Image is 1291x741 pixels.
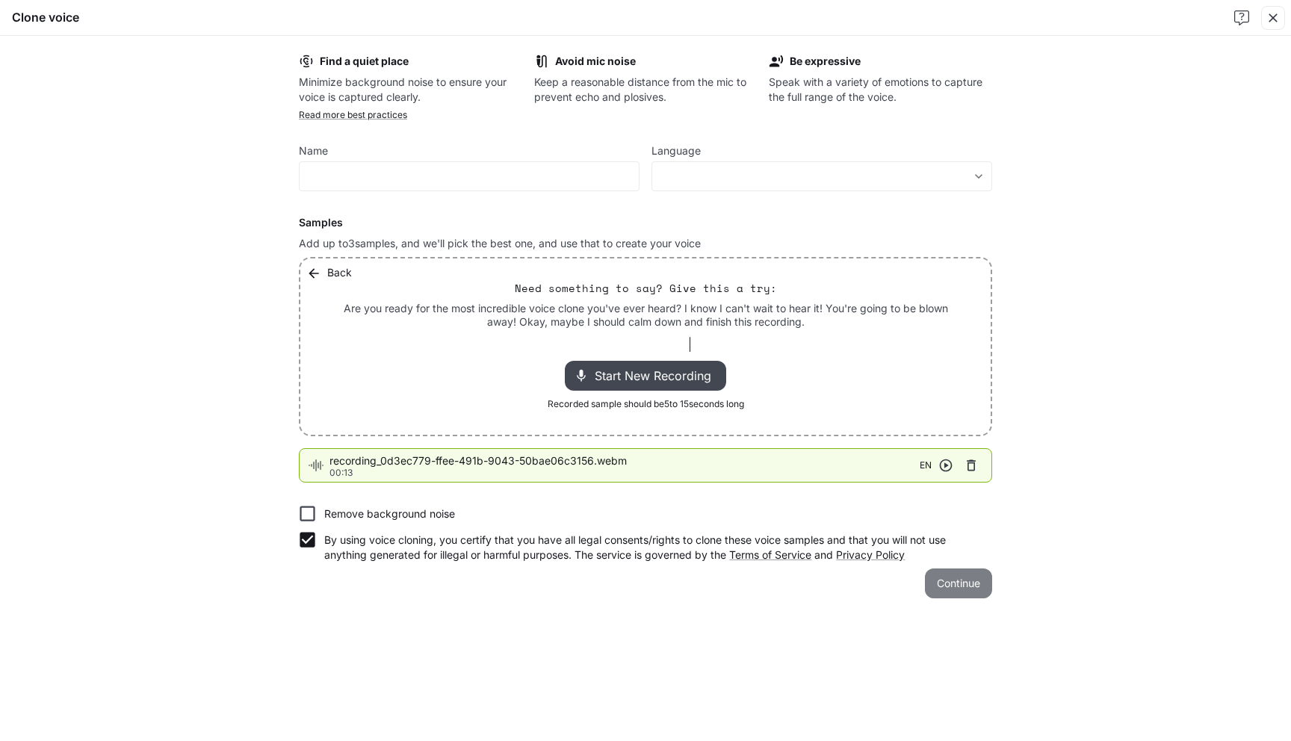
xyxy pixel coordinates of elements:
button: Back [303,258,358,288]
p: Add up to 3 samples, and we'll pick the best one, and use that to create your voice [299,236,992,251]
a: Read more best practices [299,109,407,120]
p: Need something to say? Give this a try: [515,281,777,296]
h5: Clone voice [12,9,79,25]
p: By using voice cloning, you certify that you have all legal consents/rights to clone these voice ... [324,533,980,562]
a: Contact support [1228,4,1255,31]
span: Recorded sample should be 5 to 15 seconds long [548,397,744,412]
b: Be expressive [790,55,861,67]
p: Remove background noise [324,506,455,521]
a: Privacy Policy [836,548,905,561]
b: Find a quiet place [320,55,409,67]
p: Keep a reasonable distance from the mic to prevent echo and plosives. [534,75,758,105]
p: Are you ready for the most incredible voice clone you've ever heard? I know I can't wait to hear ... [336,302,955,328]
p: Minimize background noise to ensure your voice is captured clearly. [299,75,522,105]
h6: Samples [299,215,992,230]
span: Start New Recording [595,367,720,385]
p: Language [651,146,701,156]
div: ​ [652,169,991,184]
a: Terms of Service [729,548,811,561]
p: 00:13 [329,468,920,477]
div: Start New Recording [565,361,726,391]
p: Speak with a variety of emotions to capture the full range of the voice. [769,75,992,105]
b: Avoid mic noise [555,55,636,67]
span: EN [920,458,932,473]
span: recording_0d3ec779-ffee-491b-9043-50bae06c3156.webm [329,453,920,468]
button: Continue [925,568,992,598]
p: Name [299,146,328,156]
